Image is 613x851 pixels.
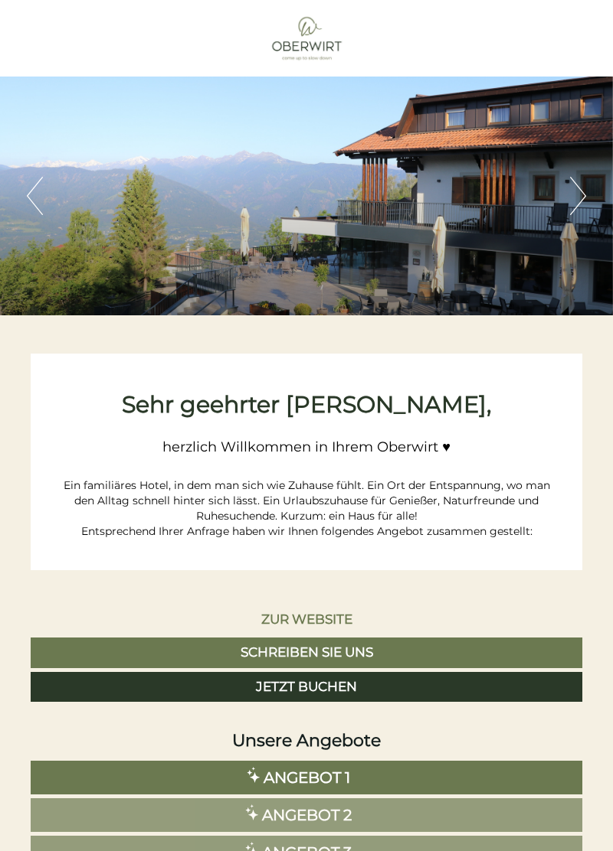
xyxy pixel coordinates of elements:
div: Ein familiäres Hotel, in dem man sich wie Zuhause fühlt. Ein Ort der Entspannung, wo man den Allt... [54,463,559,524]
p: Entsprechend Ihrer Anfrage haben wir Ihnen folgendes Angebot zusammen gestellt: [54,524,559,540]
a: Jetzt buchen [31,672,582,703]
h4: herzlich Willkommen in Ihrem Oberwirt ♥ [54,425,559,455]
button: Previous [27,177,43,215]
button: Next [570,177,586,215]
div: Unsere Angebote [31,729,582,752]
a: Schreiben Sie uns [31,637,582,668]
a: Zur Website [31,605,582,634]
span: Angebot 2 [262,806,352,824]
span: Angebot 1 [264,768,350,787]
h1: Sehr geehrter [PERSON_NAME], [54,392,559,417]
